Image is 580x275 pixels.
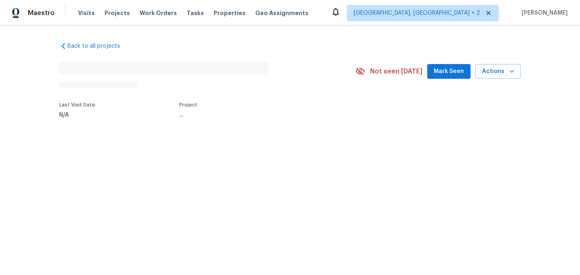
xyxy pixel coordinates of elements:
span: [PERSON_NAME] [518,9,568,17]
span: Project [179,102,197,107]
span: Maestro [28,9,55,17]
span: Mark Seen [434,67,464,77]
span: Visits [78,9,95,17]
span: Last Visit Date [59,102,95,107]
button: Actions [475,64,521,79]
span: Actions [482,67,514,77]
a: Back to all projects [59,42,138,50]
button: Mark Seen [427,64,471,79]
span: Projects [105,9,130,17]
span: Work Orders [140,9,177,17]
div: N/A [59,112,95,118]
span: Geo Assignments [255,9,308,17]
div: ... [179,112,336,118]
span: Tasks [187,10,204,16]
span: [GEOGRAPHIC_DATA], [GEOGRAPHIC_DATA] + 2 [354,9,480,17]
span: Properties [214,9,245,17]
span: Not seen [DATE] [370,67,422,75]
